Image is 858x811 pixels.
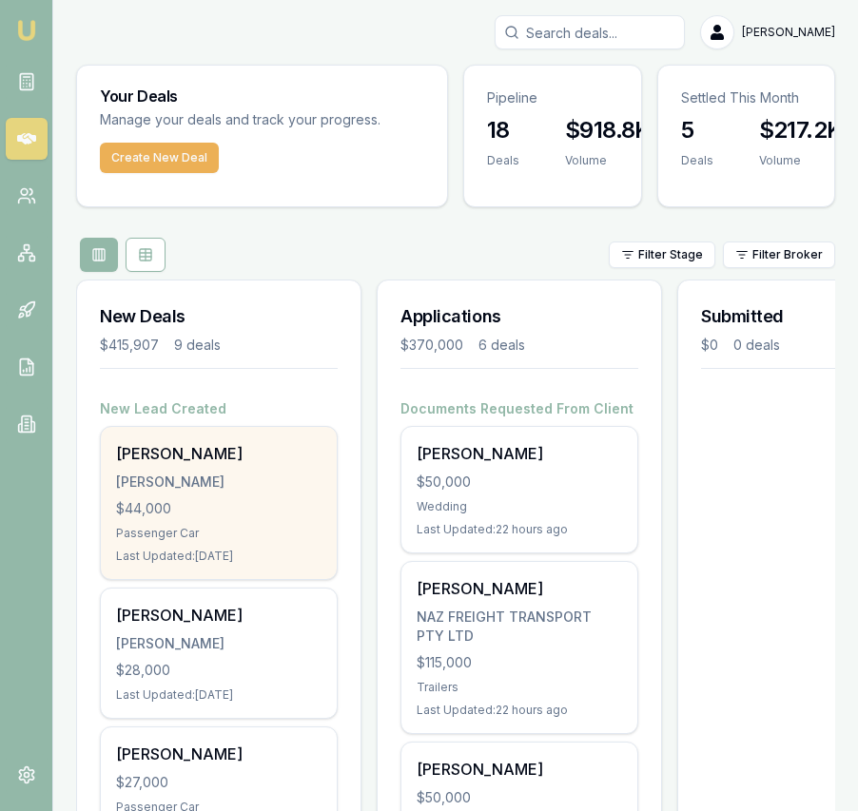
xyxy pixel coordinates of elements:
div: [PERSON_NAME] [116,743,322,765]
h3: New Deals [100,303,338,330]
h3: $217.2K [759,115,843,145]
div: $50,000 [417,788,622,807]
div: Last Updated: [DATE] [116,687,322,703]
button: Filter Stage [609,241,715,268]
p: Settled This Month [681,88,812,107]
div: [PERSON_NAME] [417,442,622,465]
div: [PERSON_NAME] [417,577,622,600]
button: Create New Deal [100,143,219,173]
div: $370,000 [400,336,463,355]
div: Trailers [417,680,622,695]
div: $44,000 [116,499,322,518]
div: NAZ FREIGHT TRANSPORT PTY LTD [417,608,622,646]
h3: Your Deals [100,88,424,104]
div: [PERSON_NAME] [116,442,322,465]
div: $50,000 [417,473,622,492]
div: Last Updated: 22 hours ago [417,522,622,537]
div: Last Updated: [DATE] [116,549,322,564]
div: 6 deals [478,336,525,355]
div: Wedding [417,499,622,514]
button: Filter Broker [723,241,835,268]
div: 0 deals [733,336,780,355]
h3: 5 [681,115,713,145]
h4: Documents Requested From Client [400,399,638,418]
span: [PERSON_NAME] [742,25,835,40]
div: Deals [681,153,713,168]
div: Volume [759,153,843,168]
p: Pipeline [487,88,618,107]
h3: $918.8K [565,115,651,145]
div: [PERSON_NAME] [116,604,322,627]
div: 9 deals [174,336,221,355]
img: emu-icon-u.png [15,19,38,42]
div: [PERSON_NAME] [417,758,622,781]
div: $415,907 [100,336,159,355]
span: Filter Broker [752,247,823,262]
div: [PERSON_NAME] [116,473,322,492]
div: [PERSON_NAME] [116,634,322,653]
div: Volume [565,153,651,168]
div: Deals [487,153,519,168]
span: Filter Stage [638,247,703,262]
h3: Applications [400,303,638,330]
div: $0 [701,336,718,355]
div: $28,000 [116,661,322,680]
p: Manage your deals and track your progress. [100,109,424,131]
div: Passenger Car [116,526,322,541]
div: Last Updated: 22 hours ago [417,703,622,718]
h4: New Lead Created [100,399,338,418]
div: $27,000 [116,773,322,792]
div: $115,000 [417,653,622,672]
input: Search deals [495,15,685,49]
h3: 18 [487,115,519,145]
